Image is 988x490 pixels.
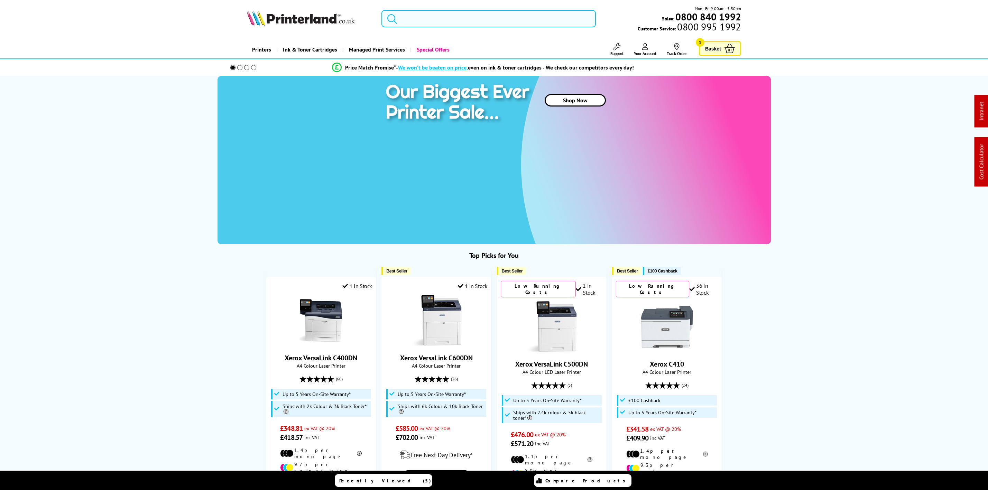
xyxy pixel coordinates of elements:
[502,268,523,274] span: Best Seller
[295,295,347,346] img: Xerox VersaLink C400DN
[545,478,629,484] span: Compare Products
[280,447,362,460] li: 1.4p per mono page
[626,462,708,474] li: 9.3p per colour page
[247,41,276,58] a: Printers
[410,295,462,346] img: Xerox VersaLink C600DN
[662,15,674,22] span: Sales:
[545,94,606,107] a: Shop Now
[410,41,455,58] a: Special Offers
[339,478,431,484] span: Recently Viewed (5)
[695,5,741,12] span: Mon - Fri 9:00am - 5:30pm
[535,440,550,447] span: inc VAT
[650,426,681,432] span: ex VAT @ 20%
[643,267,681,275] button: £100 Cashback
[345,64,396,71] span: Price Match Promise*
[626,434,649,443] span: £409.90
[342,283,372,289] div: 1 In Stock
[511,468,592,480] li: 8.0p per colour page
[335,474,432,487] a: Recently Viewed (5)
[638,24,741,32] span: Customer Service:
[221,62,746,74] li: modal_Promise
[382,76,536,130] img: printer sale
[511,430,533,439] span: £476.00
[410,341,462,348] a: Xerox VersaLink C600DN
[626,448,708,460] li: 1.4p per mono page
[641,301,693,353] img: Xerox C410
[501,281,576,297] div: Low Running Costs
[650,435,665,441] span: inc VAT
[674,13,741,20] a: 0800 840 1992
[304,434,320,441] span: inc VAT
[396,64,634,71] div: - even on ink & toner cartridges - We check our competitors every day!
[247,10,355,26] img: Printerland Logo
[705,44,721,53] span: Basket
[648,268,677,274] span: £100 Cashback
[650,360,684,369] a: Xerox C410
[526,301,578,353] img: Xerox VersaLink C500DN
[567,379,572,392] span: (5)
[386,268,407,274] span: Best Seller
[280,433,303,442] span: £418.57
[402,470,471,484] a: View
[398,391,466,397] span: Up to 5 Years On-Site Warranty*
[515,360,588,369] a: Xerox VersaLink C500DN
[576,282,603,296] div: 1 In Stock
[689,282,718,296] div: 36 In Stock
[617,268,638,274] span: Best Seller
[419,434,435,441] span: inc VAT
[978,144,985,180] a: Cost Calculator
[283,41,337,58] span: Ink & Toner Cartridges
[458,283,488,289] div: 1 In Stock
[634,51,656,56] span: Your Account
[616,281,689,297] div: Low Running Costs
[526,347,578,354] a: Xerox VersaLink C500DN
[616,369,718,375] span: A4 Colour Laser Printer
[385,445,487,465] div: modal_delivery
[385,362,487,369] span: A4 Colour Laser Printer
[634,43,656,56] a: Your Account
[513,410,600,421] span: Ships with 2.4k colour & 5k black toner*
[511,453,592,466] li: 1.1p per mono page
[628,410,696,415] span: Up to 5 Years On-Site Warranty*
[400,353,473,362] a: Xerox VersaLink C600DN
[699,41,741,56] a: Basket 1
[497,267,526,275] button: Best Seller
[696,38,704,47] span: 1
[283,391,351,397] span: Up to 5 Years On-Site Warranty*
[295,341,347,348] a: Xerox VersaLink C400DN
[501,369,603,375] span: A4 Colour LED Laser Printer
[342,41,410,58] a: Managed Print Services
[451,372,458,386] span: (36)
[280,424,303,433] span: £348.81
[270,362,372,369] span: A4 Colour Laser Printer
[396,424,418,433] span: £585.00
[535,431,566,438] span: ex VAT @ 20%
[247,10,373,27] a: Printerland Logo
[396,433,418,442] span: £702.00
[276,41,342,58] a: Ink & Toner Cartridges
[283,404,369,415] span: Ships with 2k Colour & 3k Black Toner*
[534,474,631,487] a: Compare Products
[676,24,741,30] span: 0800 995 1992
[667,43,687,56] a: Track Order
[285,353,357,362] a: Xerox VersaLink C400DN
[304,425,335,432] span: ex VAT @ 20%
[511,439,533,448] span: £571.20
[398,64,468,71] span: We won’t be beaten on price,
[381,267,411,275] button: Best Seller
[682,379,689,392] span: (24)
[610,51,624,56] span: Support
[398,404,484,415] span: Ships with 6k Colour & 10k Black Toner
[336,372,343,386] span: (60)
[641,347,693,354] a: Xerox C410
[978,102,985,121] a: Intranet
[513,398,581,403] span: Up to 5 Years On-Site Warranty*
[419,425,450,432] span: ex VAT @ 20%
[280,461,362,474] li: 9.7p per colour page
[626,425,649,434] span: £341.58
[675,10,741,23] b: 0800 840 1992
[610,43,624,56] a: Support
[612,267,641,275] button: Best Seller
[628,398,661,403] span: £100 Cashback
